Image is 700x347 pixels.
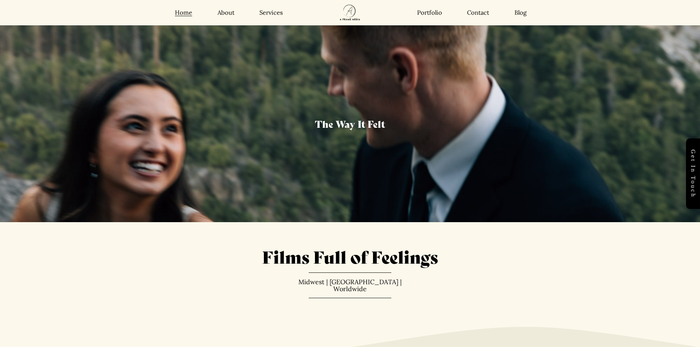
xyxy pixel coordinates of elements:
[315,117,385,130] span: The Way It Felt
[686,138,700,209] a: Get in touch
[287,278,413,293] p: Midwest | [GEOGRAPHIC_DATA] | Worldwide
[514,9,527,17] a: Blog
[218,9,234,17] a: About
[467,9,489,17] a: Contact
[417,9,442,17] a: Portfolio
[259,9,283,17] a: Services
[175,9,192,17] a: Home
[93,245,607,267] h1: Films Full of Feelings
